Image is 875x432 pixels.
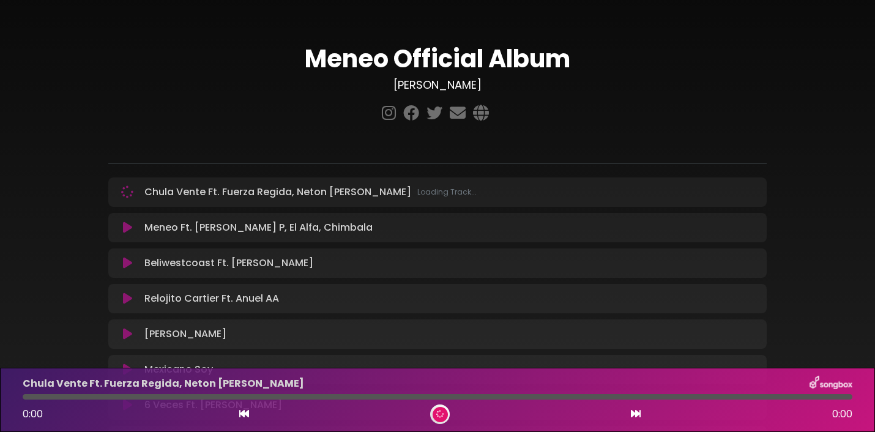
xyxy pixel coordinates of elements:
[144,185,477,199] p: Chula Vente Ft. Fuerza Regida, Neton [PERSON_NAME]
[144,256,313,270] p: Beliwestcoast Ft. [PERSON_NAME]
[108,78,767,92] h3: [PERSON_NAME]
[144,327,226,341] p: [PERSON_NAME]
[23,407,43,421] span: 0:00
[144,220,373,235] p: Meneo Ft. [PERSON_NAME] P, El Alfa, Chimbala
[417,187,477,198] span: Loading Track...
[832,407,852,422] span: 0:00
[810,376,852,392] img: songbox-logo-white.png
[108,44,767,73] h1: Meneo Official Album
[144,362,213,377] p: Mexicano Soy
[144,291,279,306] p: Relojito Cartier Ft. Anuel AA
[23,376,304,391] p: Chula Vente Ft. Fuerza Regida, Neton [PERSON_NAME]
